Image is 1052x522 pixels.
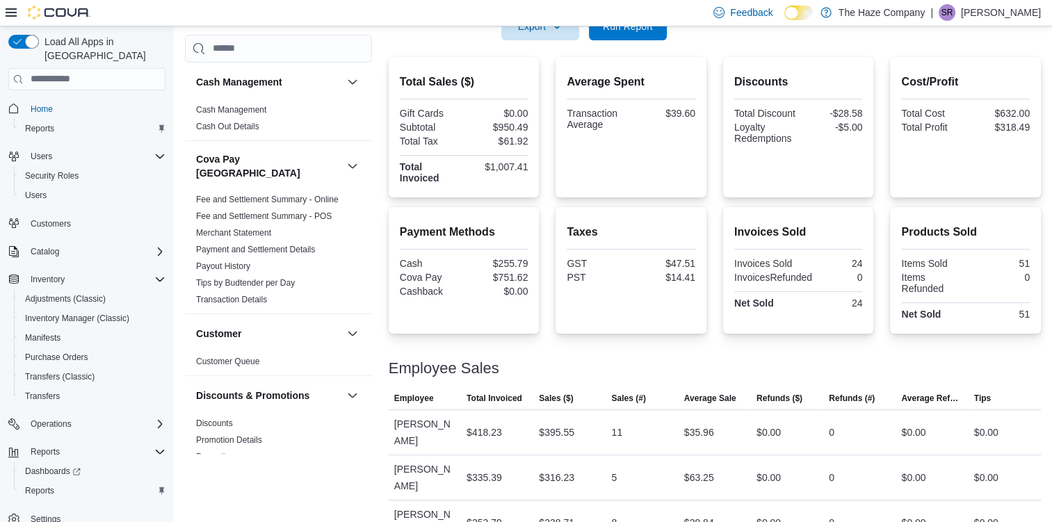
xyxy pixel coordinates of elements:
[196,227,271,238] span: Merchant Statement
[974,469,998,486] div: $0.00
[756,393,802,404] span: Refunds ($)
[389,455,461,500] div: [PERSON_NAME]
[734,74,863,90] h2: Discounts
[25,100,165,117] span: Home
[969,122,1030,133] div: $318.49
[25,371,95,382] span: Transfers (Classic)
[969,272,1030,283] div: 0
[196,451,238,462] span: Promotions
[589,13,667,40] button: Run Report
[196,418,233,428] a: Discounts
[14,186,171,205] button: Users
[901,258,962,269] div: Items Sold
[14,166,171,186] button: Security Roles
[901,272,962,294] div: Items Refunded
[196,452,238,462] a: Promotions
[567,224,695,240] h2: Taxes
[196,228,271,238] a: Merchant Statement
[196,75,282,89] h3: Cash Management
[467,108,528,119] div: $0.00
[939,4,955,21] div: Shay Richards
[400,74,528,90] h2: Total Sales ($)
[196,121,259,132] span: Cash Out Details
[969,258,1030,269] div: 51
[19,368,100,385] a: Transfers (Classic)
[31,446,60,457] span: Reports
[567,74,695,90] h2: Average Spent
[3,442,171,462] button: Reports
[196,327,341,341] button: Customer
[969,309,1030,320] div: 51
[901,424,925,441] div: $0.00
[14,462,171,481] a: Dashboards
[19,187,165,204] span: Users
[603,19,653,33] span: Run Report
[25,416,77,432] button: Operations
[684,424,714,441] div: $35.96
[25,416,165,432] span: Operations
[539,393,573,404] span: Sales ($)
[19,368,165,385] span: Transfers (Classic)
[611,424,622,441] div: 11
[400,161,439,183] strong: Total Invoiced
[756,424,781,441] div: $0.00
[974,393,991,404] span: Tips
[14,367,171,386] button: Transfers (Classic)
[400,136,461,147] div: Total Tax
[19,168,165,184] span: Security Roles
[25,215,165,232] span: Customers
[31,104,53,115] span: Home
[19,120,165,137] span: Reports
[25,443,65,460] button: Reports
[196,105,266,115] a: Cash Management
[19,388,65,405] a: Transfers
[734,272,812,283] div: InvoicesRefunded
[25,485,54,496] span: Reports
[196,195,339,204] a: Fee and Settlement Summary - Online
[19,329,66,346] a: Manifests
[19,291,165,307] span: Adjustments (Classic)
[611,393,645,404] span: Sales (#)
[3,213,171,234] button: Customers
[467,122,528,133] div: $950.49
[400,108,461,119] div: Gift Cards
[818,272,862,283] div: 0
[196,435,262,445] a: Promotion Details
[25,101,58,117] a: Home
[969,108,1030,119] div: $632.00
[185,353,372,375] div: Customer
[196,418,233,429] span: Discounts
[730,6,772,19] span: Feedback
[539,424,574,441] div: $395.55
[3,99,171,119] button: Home
[801,108,862,119] div: -$28.58
[196,261,250,272] span: Payout History
[756,469,781,486] div: $0.00
[196,294,267,305] span: Transaction Details
[25,332,60,343] span: Manifests
[634,272,695,283] div: $14.41
[25,215,76,232] a: Customers
[400,258,461,269] div: Cash
[829,424,834,441] div: 0
[19,388,165,405] span: Transfers
[196,261,250,271] a: Payout History
[467,393,522,404] span: Total Invoiced
[344,325,361,342] button: Customer
[185,101,372,140] div: Cash Management
[734,108,795,119] div: Total Discount
[467,136,528,147] div: $61.92
[19,349,94,366] a: Purchase Orders
[196,295,267,304] a: Transaction Details
[684,469,714,486] div: $63.25
[400,286,461,297] div: Cashback
[734,122,795,144] div: Loyalty Redemptions
[25,190,47,201] span: Users
[196,152,341,180] button: Cova Pay [GEOGRAPHIC_DATA]
[39,35,165,63] span: Load All Apps in [GEOGRAPHIC_DATA]
[567,272,628,283] div: PST
[400,224,528,240] h2: Payment Methods
[467,286,528,297] div: $0.00
[19,310,135,327] a: Inventory Manager (Classic)
[344,387,361,404] button: Discounts & Promotions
